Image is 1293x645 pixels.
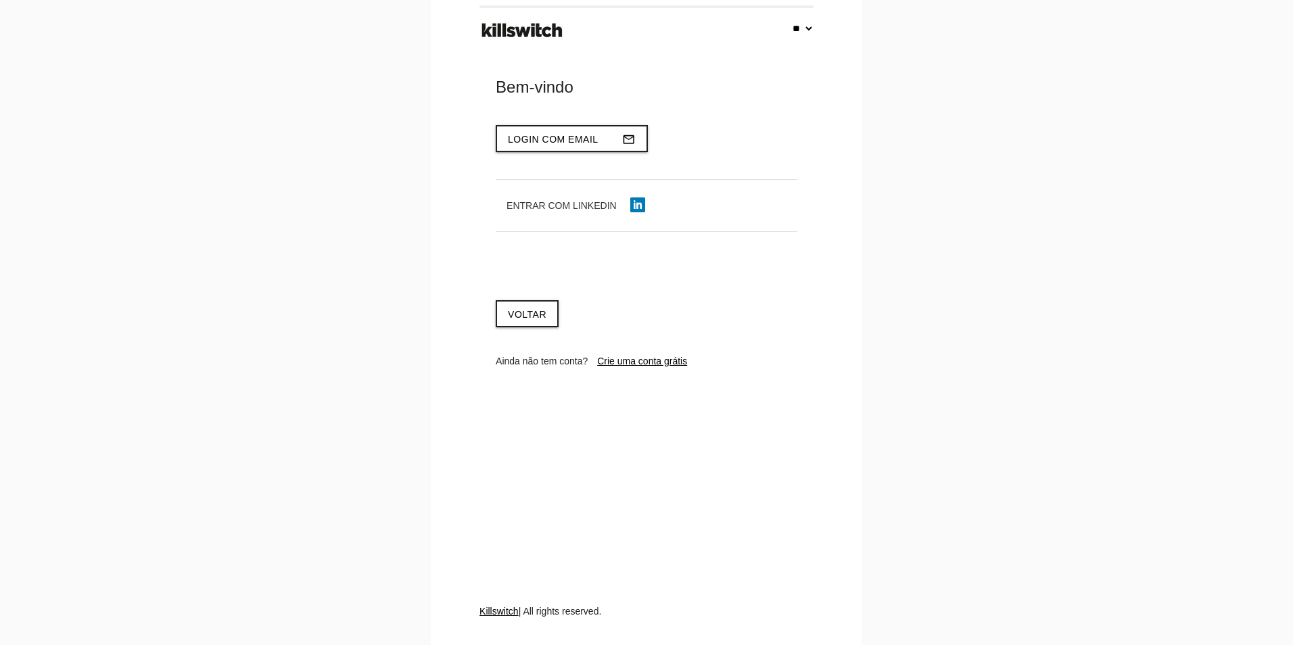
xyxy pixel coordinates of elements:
i: mail_outline [622,126,636,152]
a: Voltar [496,300,559,327]
span: Login com email [508,134,598,145]
div: | All rights reserved. [479,604,814,645]
button: Entrar com LinkedIn [496,193,656,218]
img: ks-logo-black-footer.png [479,18,565,43]
div: Bem-vindo [496,76,797,98]
a: Killswitch [479,606,519,617]
button: Login com emailmail_outline [496,125,648,152]
a: Crie uma conta grátis [597,356,687,366]
span: Ainda não tem conta? [496,356,588,366]
img: linkedin-icon.png [630,197,645,212]
span: Entrar com LinkedIn [507,200,617,211]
